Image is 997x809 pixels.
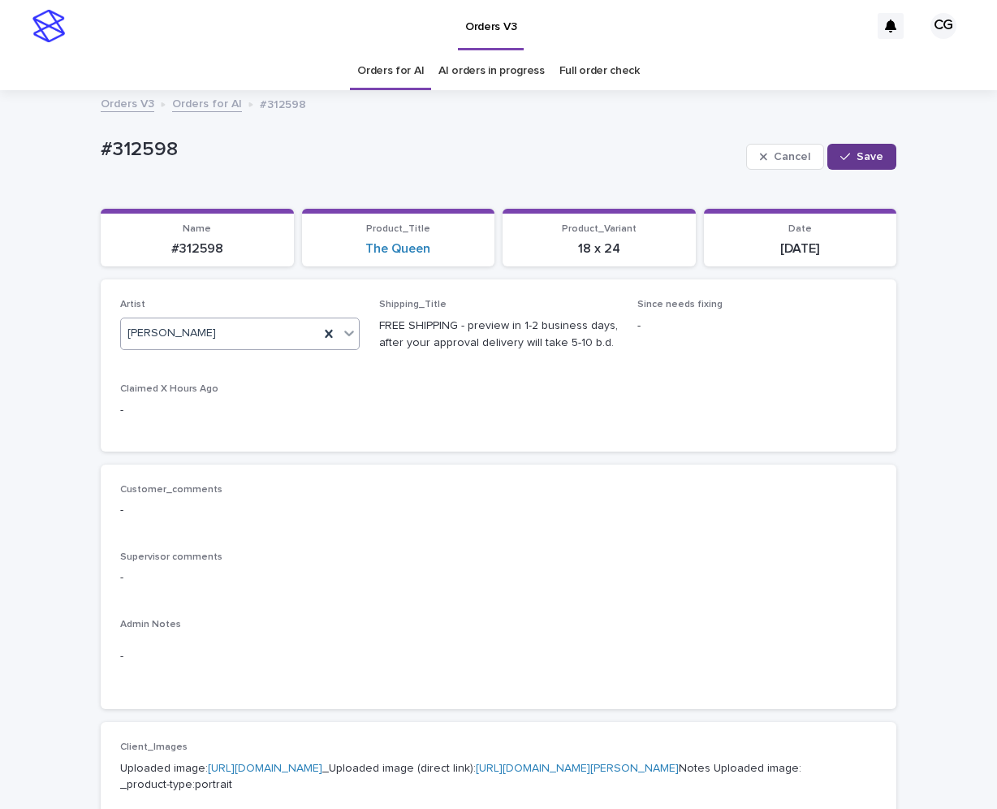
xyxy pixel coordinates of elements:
[379,300,447,309] span: Shipping_Title
[127,325,216,342] span: [PERSON_NAME]
[120,300,145,309] span: Artist
[120,552,222,562] span: Supervisor comments
[101,138,740,162] p: #312598
[183,224,211,234] span: Name
[562,224,637,234] span: Product_Variant
[857,151,883,162] span: Save
[366,224,430,234] span: Product_Title
[637,300,723,309] span: Since needs fixing
[260,94,306,112] p: #312598
[120,502,877,519] p: -
[120,742,188,752] span: Client_Images
[357,52,424,90] a: Orders for AI
[120,384,218,394] span: Claimed X Hours Ago
[512,241,686,257] p: 18 x 24
[774,151,810,162] span: Cancel
[110,241,284,257] p: #312598
[120,569,877,586] p: -
[120,620,181,629] span: Admin Notes
[379,318,619,352] p: FREE SHIPPING - preview in 1-2 business days, after your approval delivery will take 5-10 b.d.
[365,241,430,257] a: The Queen
[208,763,322,774] a: [URL][DOMAIN_NAME]
[438,52,545,90] a: AI orders in progress
[120,648,877,665] p: -
[714,241,887,257] p: [DATE]
[172,93,242,112] a: Orders for AI
[930,13,956,39] div: CG
[32,10,65,42] img: stacker-logo-s-only.png
[788,224,812,234] span: Date
[637,318,877,335] p: -
[120,402,360,419] p: -
[476,763,679,774] a: [URL][DOMAIN_NAME][PERSON_NAME]
[827,144,896,170] button: Save
[120,485,222,495] span: Customer_comments
[746,144,824,170] button: Cancel
[120,760,877,794] p: Uploaded image: _Uploaded image (direct link): Notes Uploaded image: _product-type:portrait
[559,52,640,90] a: Full order check
[101,93,154,112] a: Orders V3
